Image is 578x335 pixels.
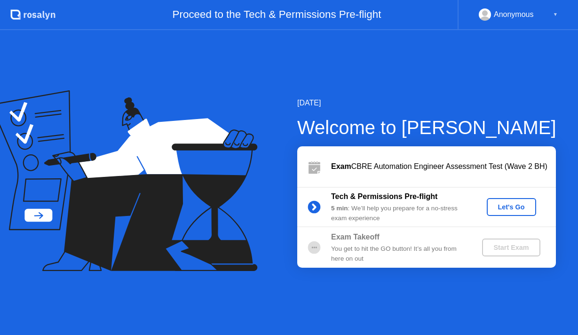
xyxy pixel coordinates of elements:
button: Let's Go [487,198,536,216]
div: : We’ll help you prepare for a no-stress exam experience [331,204,467,223]
b: Exam Takeoff [331,233,380,241]
b: 5 min [331,205,348,212]
div: Welcome to [PERSON_NAME] [297,113,556,142]
div: You get to hit the GO button! It’s all you from here on out [331,244,467,263]
b: Tech & Permissions Pre-flight [331,192,437,200]
div: Start Exam [486,244,536,251]
div: Anonymous [494,8,534,21]
button: Start Exam [482,239,540,256]
div: Let's Go [491,203,532,211]
div: CBRE Automation Engineer Assessment Test (Wave 2 BH) [331,161,556,172]
b: Exam [331,162,351,170]
div: [DATE] [297,97,556,109]
div: ▼ [553,8,558,21]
